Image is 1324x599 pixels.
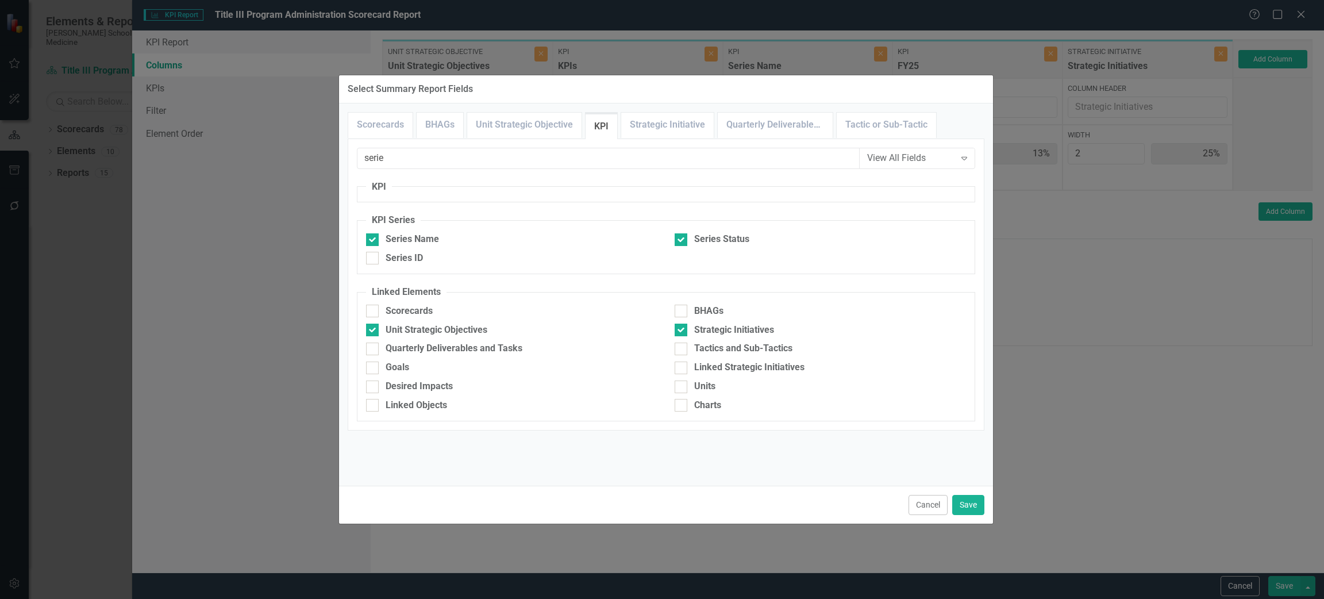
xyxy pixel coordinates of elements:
[694,380,715,393] div: Units
[386,252,423,265] div: Series ID
[694,399,721,412] div: Charts
[694,233,749,246] div: Series Status
[867,152,955,165] div: View All Fields
[386,361,409,374] div: Goals
[837,113,936,137] a: Tactic or Sub-Tactic
[386,399,447,412] div: Linked Objects
[357,148,860,169] input: Filter Fields...
[694,324,774,337] div: Strategic Initiatives
[694,305,723,318] div: BHAGs
[621,113,714,137] a: Strategic Initiative
[386,342,522,355] div: Quarterly Deliverables and Tasks
[718,113,833,137] a: Quarterly Deliverables and Tasks
[694,342,792,355] div: Tactics and Sub-Tactics
[366,286,447,299] legend: Linked Elements
[417,113,463,137] a: BHAGs
[386,233,439,246] div: Series Name
[467,113,582,137] a: Unit Strategic Objective
[386,324,487,337] div: Unit Strategic Objectives
[586,114,617,139] a: KPI
[366,181,392,194] legend: KPI
[909,495,948,515] button: Cancel
[348,84,473,94] div: Select Summary Report Fields
[366,214,421,227] legend: KPI Series
[694,361,805,374] div: Linked Strategic Initiatives
[952,495,984,515] button: Save
[348,113,413,137] a: Scorecards
[386,305,433,318] div: Scorecards
[386,380,453,393] div: Desired Impacts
